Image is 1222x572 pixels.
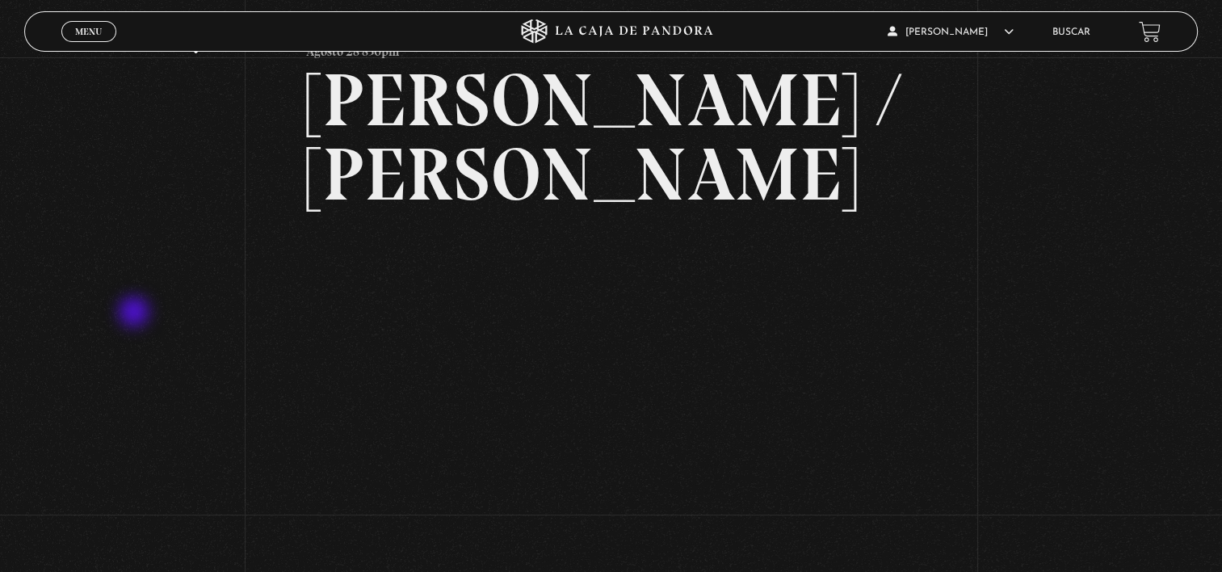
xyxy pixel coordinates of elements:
[1052,27,1090,37] a: Buscar
[888,27,1014,37] span: [PERSON_NAME]
[75,27,102,36] span: Menu
[69,40,107,52] span: Cerrar
[1139,21,1161,43] a: View your shopping cart
[306,63,916,212] h2: [PERSON_NAME] / [PERSON_NAME]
